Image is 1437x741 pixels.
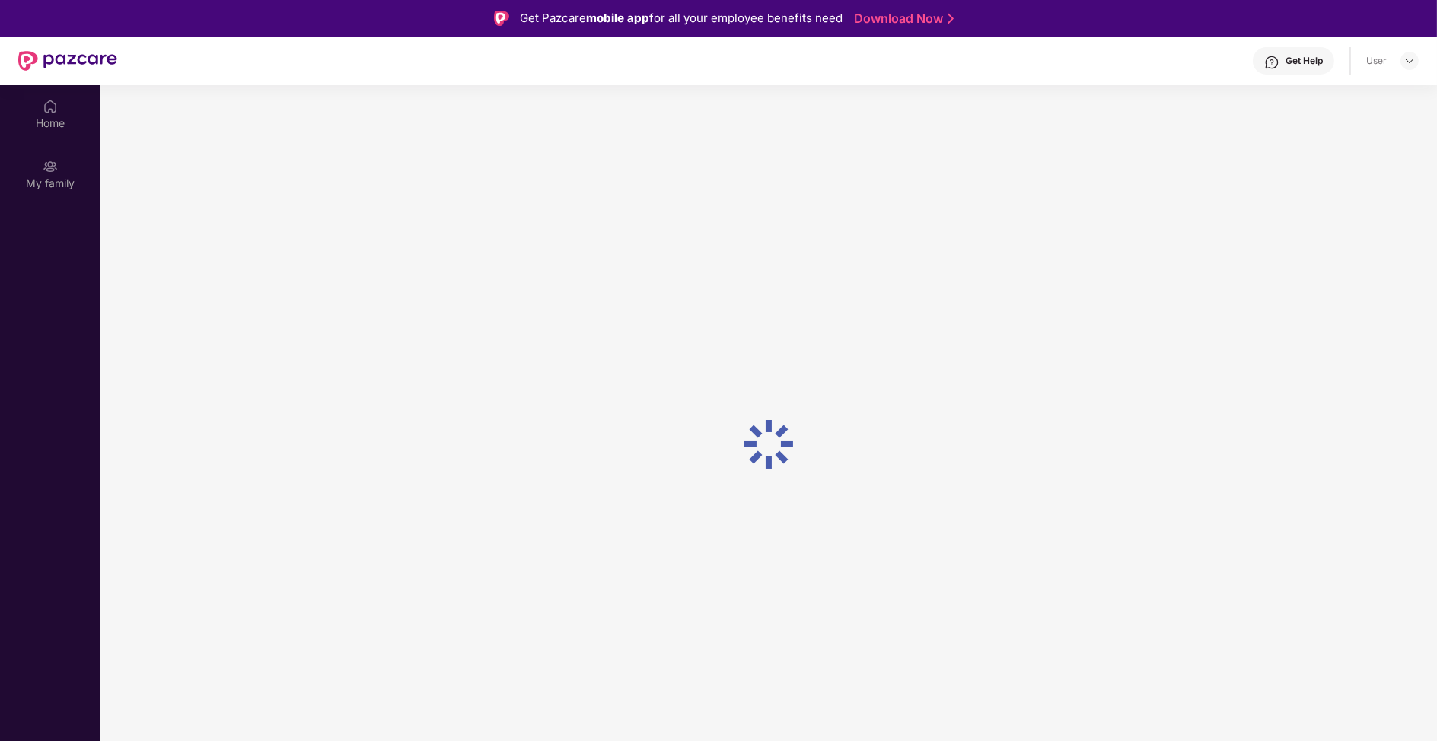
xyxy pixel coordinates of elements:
[494,11,509,26] img: Logo
[18,51,117,71] img: New Pazcare Logo
[1404,55,1416,67] img: svg+xml;base64,PHN2ZyBpZD0iRHJvcGRvd24tMzJ4MzIiIHhtbG5zPSJodHRwOi8vd3d3LnczLm9yZy8yMDAwL3N2ZyIgd2...
[1366,55,1387,67] div: User
[1286,55,1323,67] div: Get Help
[586,11,649,25] strong: mobile app
[1264,55,1279,70] img: svg+xml;base64,PHN2ZyBpZD0iSGVscC0zMngzMiIgeG1sbnM9Imh0dHA6Ly93d3cudzMub3JnLzIwMDAvc3ZnIiB3aWR0aD...
[43,159,58,174] img: svg+xml;base64,PHN2ZyB3aWR0aD0iMjAiIGhlaWdodD0iMjAiIHZpZXdCb3g9IjAgMCAyMCAyMCIgZmlsbD0ibm9uZSIgeG...
[948,11,954,27] img: Stroke
[520,9,843,27] div: Get Pazcare for all your employee benefits need
[43,99,58,114] img: svg+xml;base64,PHN2ZyBpZD0iSG9tZSIgeG1sbnM9Imh0dHA6Ly93d3cudzMub3JnLzIwMDAvc3ZnIiB3aWR0aD0iMjAiIG...
[854,11,949,27] a: Download Now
